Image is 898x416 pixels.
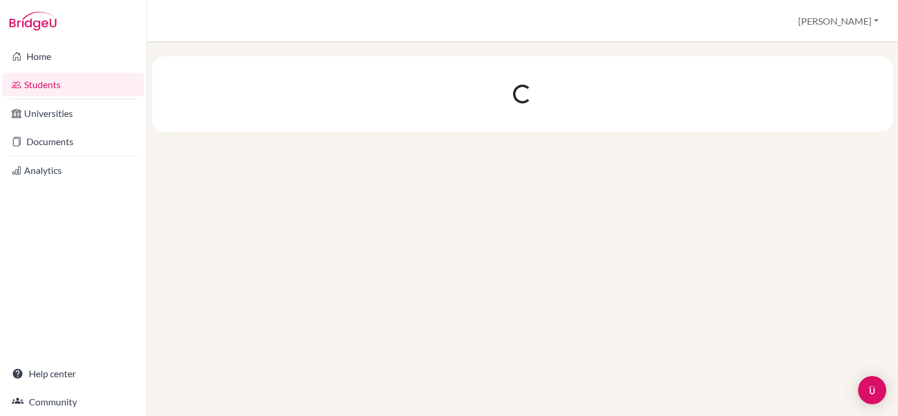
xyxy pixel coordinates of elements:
[2,45,144,68] a: Home
[2,102,144,125] a: Universities
[2,159,144,182] a: Analytics
[2,73,144,96] a: Students
[858,376,886,404] div: Open Intercom Messenger
[2,362,144,385] a: Help center
[9,12,56,31] img: Bridge-U
[2,390,144,414] a: Community
[793,10,884,32] button: [PERSON_NAME]
[2,130,144,153] a: Documents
